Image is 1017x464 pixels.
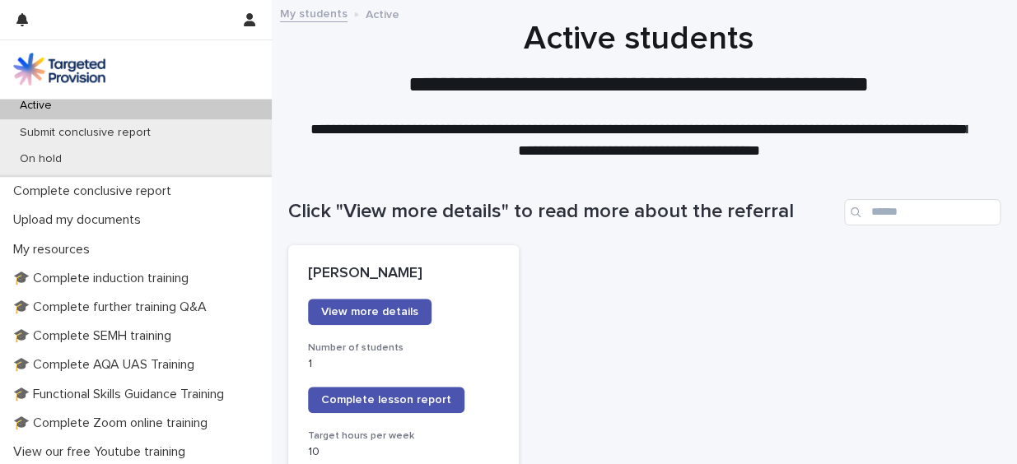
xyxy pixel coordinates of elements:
p: 🎓 Complete induction training [7,271,202,286]
p: [PERSON_NAME] [308,265,499,283]
p: 🎓 Complete SEMH training [7,328,184,344]
h3: Number of students [308,341,499,355]
p: Active [7,99,65,113]
p: 10 [308,445,499,459]
p: Upload my documents [7,212,154,228]
h1: Click "View more details" to read more about the referral [288,200,837,224]
input: Search [844,199,1001,225]
a: My students [280,3,348,22]
h3: Target hours per week [308,429,499,443]
a: Complete lesson report [308,387,464,413]
p: 🎓 Complete further training Q&A [7,299,220,315]
p: 🎓 Complete AQA UAS Training [7,357,208,373]
span: View more details [321,306,418,318]
span: Complete lesson report [321,394,451,406]
p: Active [366,4,399,22]
img: M5nRWzHhSzIhMunXDL62 [13,53,105,86]
p: View our free Youtube training [7,444,198,460]
p: My resources [7,242,103,258]
p: On hold [7,152,75,166]
p: Complete conclusive report [7,183,184,199]
p: 🎓 Complete Zoom online training [7,415,221,431]
p: Submit conclusive report [7,126,164,140]
p: 1 [308,357,499,371]
a: View more details [308,299,432,325]
h1: Active students [288,19,989,58]
p: 🎓 Functional Skills Guidance Training [7,387,237,402]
